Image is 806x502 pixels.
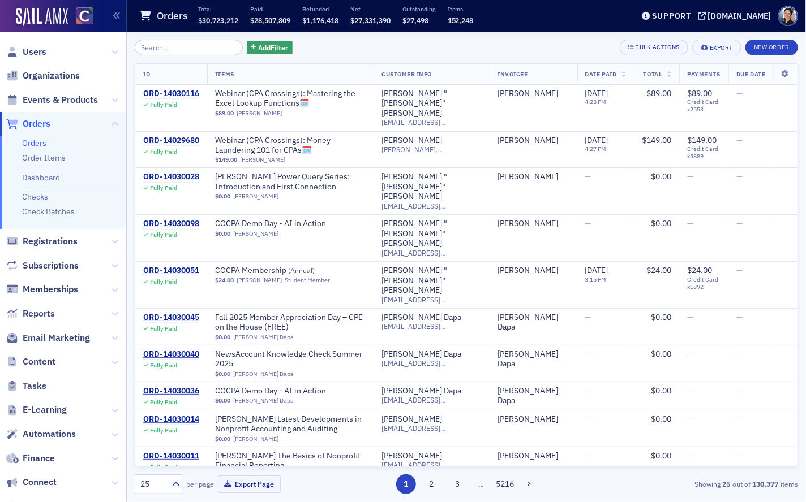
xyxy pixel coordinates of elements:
a: [PERSON_NAME] [381,136,442,146]
span: Add Filter [258,42,288,53]
a: ORD-14030098 [143,219,199,229]
span: Surgent's The Basics of Nonprofit Financial Reporting [215,451,366,471]
span: $0.00 [651,312,671,322]
a: Reports [6,308,55,320]
a: Subscriptions [6,259,79,272]
div: [PERSON_NAME] Dapa [498,386,569,406]
span: E-Learning [23,404,67,416]
span: $27,498 [402,16,428,25]
a: [PERSON_NAME] [498,172,558,182]
strong: 25 [721,479,732,489]
div: ORD-14030045 [143,313,199,323]
div: ORD-14030040 [143,349,199,360]
a: Finance [6,452,55,465]
span: [EMAIL_ADDRESS][DOMAIN_NAME] [381,396,482,404]
span: — [736,265,743,275]
div: Showing out of items [585,479,798,489]
a: Check Batches [22,206,75,217]
span: $24.00 [215,276,234,284]
span: $30,723,212 [198,16,238,25]
a: [PERSON_NAME] "[PERSON_NAME]" [PERSON_NAME] [381,172,482,202]
span: Users [23,46,46,58]
button: New Order [745,40,798,55]
a: [PERSON_NAME] [237,276,282,284]
span: — [687,349,693,359]
span: $0.00 [651,349,671,359]
a: Webinar (CPA Crossings): Money Laundering 101 for CPAs🗓️ [215,136,366,155]
a: Webinar (CPA Crossings): Mastering the Excel Lookup Functions🗓️ [215,89,366,109]
a: Fall 2025 Member Appreciation Day – CPE on the House (FREE) [215,313,366,332]
span: $0.00 [215,334,230,341]
span: — [687,414,693,424]
div: [PERSON_NAME] Dapa [381,313,461,323]
span: Reports [23,308,55,320]
div: ORD-14030014 [143,414,199,425]
span: — [736,88,743,98]
a: ORD-14030028 [143,172,199,182]
a: ORD-14030051 [143,266,199,276]
a: [PERSON_NAME] Latest Developments in Nonprofit Accounting and Auditing [215,414,366,434]
a: [PERSON_NAME] Dapa [233,370,294,378]
div: Fully Paid [150,464,177,471]
a: [PERSON_NAME] [233,230,278,237]
a: Email Marketing [6,332,90,344]
span: — [585,386,591,396]
div: [PERSON_NAME] Dapa [381,386,461,396]
span: Automations [23,428,76,440]
a: Memberships [6,283,78,296]
span: [EMAIL_ADDRESS][DOMAIN_NAME] [381,461,482,469]
div: Fully Paid [150,231,177,239]
a: [PERSON_NAME] [381,414,442,425]
p: Outstanding [402,5,436,13]
a: [PERSON_NAME] [498,451,558,461]
span: — [736,312,743,322]
span: Orders [23,118,50,130]
span: $24.00 [687,265,712,275]
span: [EMAIL_ADDRESS][DOMAIN_NAME] [381,424,482,432]
span: Finance [23,452,55,465]
a: Checks [22,192,48,202]
a: Users [6,46,46,58]
h1: Orders [157,9,188,23]
a: E-Learning [6,404,67,416]
span: Kouassi Dapa [498,313,569,332]
span: Surgent's Power Query Series: Introduction and First Connection [215,172,366,192]
span: NewsAccount Knowledge Check Summer 2025 [215,349,366,369]
span: [DATE] [585,265,608,275]
div: [PERSON_NAME] [498,136,558,146]
a: Orders [6,118,50,130]
span: — [687,386,693,396]
div: [PERSON_NAME] [498,89,558,99]
span: ID [143,70,150,78]
span: Ben Kiley [498,266,569,276]
span: — [687,312,693,322]
span: [PERSON_NAME][EMAIL_ADDRESS][PERSON_NAME][DOMAIN_NAME] [381,145,482,154]
a: ORD-14030036 [143,386,199,396]
span: — [687,451,693,461]
span: Bob Woodall [498,219,569,229]
a: Automations [6,428,76,440]
a: Order Items [22,153,66,163]
div: [PERSON_NAME] [498,219,558,229]
a: [PERSON_NAME] "[PERSON_NAME]" [PERSON_NAME] [381,219,482,249]
div: Bulk Actions [636,44,680,50]
p: Total [198,5,238,13]
span: — [736,171,743,181]
div: [DOMAIN_NAME] [708,11,771,21]
a: [PERSON_NAME] [240,156,285,163]
a: ORD-14030011 [143,451,199,461]
a: ORD-14030116 [143,89,199,99]
span: — [585,171,591,181]
span: Surgent's Latest Developments in Nonprofit Accounting and Auditing [215,414,366,434]
a: [PERSON_NAME] Dapa [498,349,569,369]
a: [PERSON_NAME] [498,266,558,276]
span: 152,248 [448,16,474,25]
div: [PERSON_NAME] "[PERSON_NAME]" [PERSON_NAME] [381,266,482,296]
a: [PERSON_NAME] "[PERSON_NAME]" [PERSON_NAME] [381,89,482,119]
